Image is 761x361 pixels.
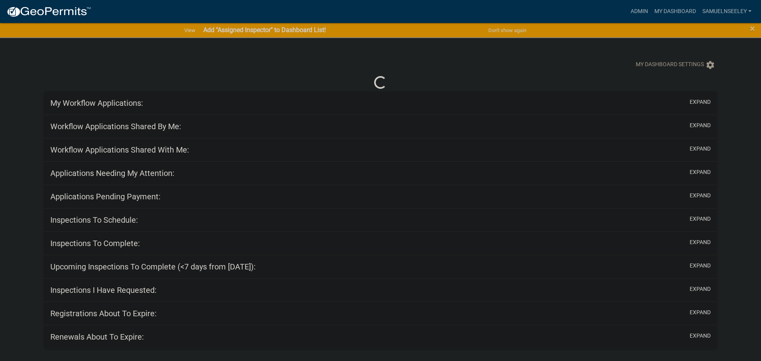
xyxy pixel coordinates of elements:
[690,145,711,153] button: expand
[690,168,711,176] button: expand
[699,4,755,19] a: SamuelNSeeley
[690,285,711,293] button: expand
[50,262,256,271] h5: Upcoming Inspections To Complete (<7 days from [DATE]):
[651,4,699,19] a: My Dashboard
[690,262,711,270] button: expand
[706,60,715,70] i: settings
[690,191,711,200] button: expand
[50,332,144,342] h5: Renewals About To Expire:
[50,192,161,201] h5: Applications Pending Payment:
[690,98,711,106] button: expand
[50,145,189,155] h5: Workflow Applications Shared With Me:
[750,23,755,34] span: ×
[181,24,199,37] a: View
[690,238,711,246] button: expand
[629,57,721,73] button: My Dashboard Settingssettings
[690,121,711,130] button: expand
[50,168,174,178] h5: Applications Needing My Attention:
[690,332,711,340] button: expand
[50,215,138,225] h5: Inspections To Schedule:
[690,308,711,317] button: expand
[690,215,711,223] button: expand
[750,24,755,33] button: Close
[50,285,157,295] h5: Inspections I Have Requested:
[50,122,181,131] h5: Workflow Applications Shared By Me:
[50,98,143,108] h5: My Workflow Applications:
[50,239,140,248] h5: Inspections To Complete:
[50,309,157,318] h5: Registrations About To Expire:
[627,4,651,19] a: Admin
[485,24,530,37] button: Don't show again
[203,26,326,34] strong: Add "Assigned Inspector" to Dashboard List!
[636,60,704,70] span: My Dashboard Settings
